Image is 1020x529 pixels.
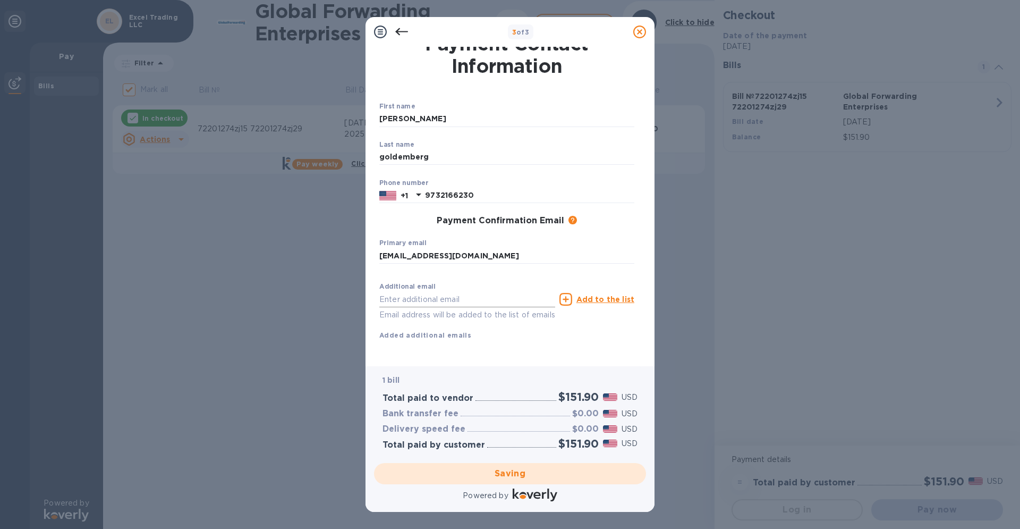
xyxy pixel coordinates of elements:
input: Enter your phone number [425,188,634,204]
h3: Bank transfer fee [382,409,458,419]
h1: Payment Contact Information [379,32,634,77]
h3: Payment Confirmation Email [437,216,564,226]
b: 1 bill [382,376,399,384]
h3: Delivery speed fee [382,424,465,434]
input: Enter your first name [379,111,634,127]
img: USD [603,410,617,417]
input: Enter additional email [379,291,555,307]
label: Last name [379,141,414,148]
img: USD [603,440,617,447]
input: Enter your primary email [379,248,634,264]
h3: $0.00 [572,409,599,419]
span: 3 [512,28,516,36]
h2: $151.90 [558,437,599,450]
h3: Total paid by customer [382,440,485,450]
p: USD [622,392,637,403]
p: USD [622,438,637,449]
img: USD [603,393,617,401]
h3: Total paid to vendor [382,393,473,404]
h3: $0.00 [572,424,599,434]
label: Phone number [379,180,428,186]
h2: $151.90 [558,390,599,404]
label: Additional email [379,284,436,290]
u: Add to the list [576,295,634,304]
p: USD [622,424,637,435]
img: US [379,190,396,201]
p: USD [622,408,637,419]
label: Primary email [379,240,427,247]
p: Powered by [463,490,508,501]
label: First name [379,104,415,110]
p: +1 [401,190,408,201]
input: Enter your last name [379,149,634,165]
img: Logo [513,489,557,501]
p: Email address will be added to the list of emails [379,309,555,321]
b: Added additional emails [379,331,471,339]
b: of 3 [512,28,530,36]
img: USD [603,425,617,433]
